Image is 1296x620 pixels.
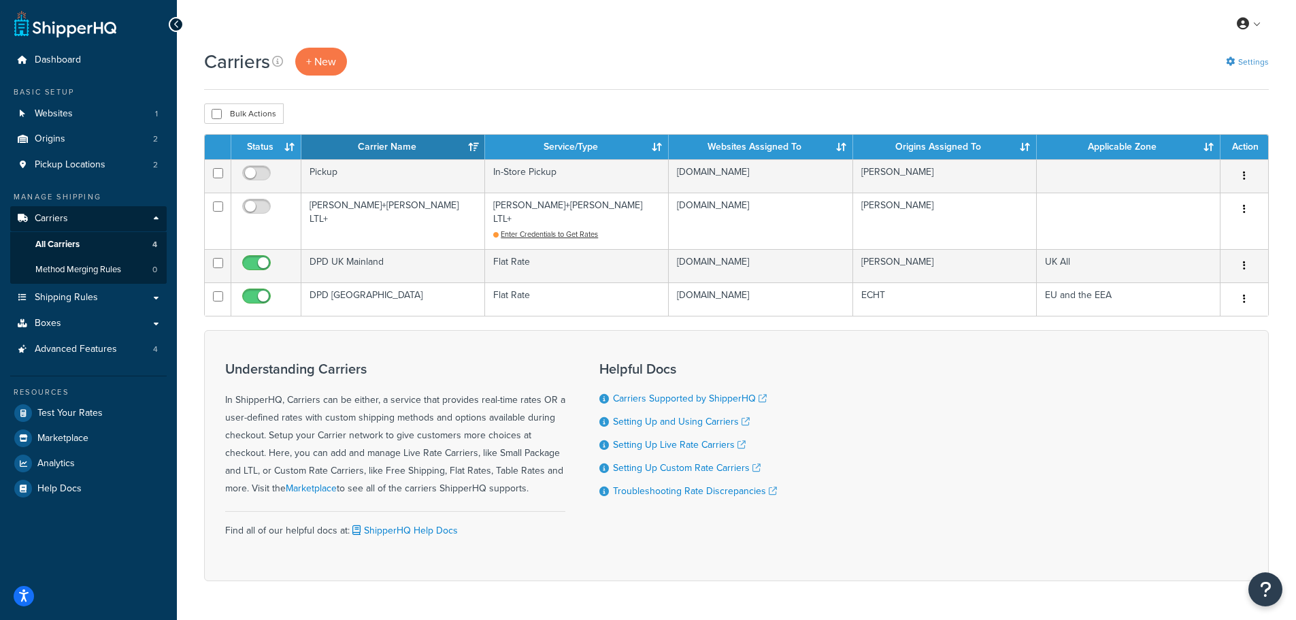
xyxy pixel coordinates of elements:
a: Setting Up Live Rate Carriers [613,438,746,452]
td: ECHT [853,282,1037,316]
span: 2 [153,159,158,171]
span: Test Your Rates [37,408,103,419]
div: Basic Setup [10,86,167,98]
a: Setting Up Custom Rate Carriers [613,461,761,475]
td: [DOMAIN_NAME] [669,159,852,193]
span: 2 [153,133,158,145]
a: Enter Credentials to Get Rates [493,229,598,240]
span: Carriers [35,213,68,225]
td: DPD [GEOGRAPHIC_DATA] [301,282,485,316]
span: Pickup Locations [35,159,105,171]
a: Analytics [10,451,167,476]
a: Carriers Supported by ShipperHQ [613,391,767,406]
span: Websites [35,108,73,120]
td: [PERSON_NAME]+[PERSON_NAME] LTL+ [485,193,669,249]
span: Dashboard [35,54,81,66]
a: Pickup Locations 2 [10,152,167,178]
td: [DOMAIN_NAME] [669,193,852,249]
a: Marketplace [286,481,337,495]
th: Origins Assigned To: activate to sort column ascending [853,135,1037,159]
li: All Carriers [10,232,167,257]
th: Status: activate to sort column ascending [231,135,301,159]
a: Boxes [10,311,167,336]
li: Pickup Locations [10,152,167,178]
th: Applicable Zone: activate to sort column ascending [1037,135,1220,159]
span: Analytics [37,458,75,470]
span: Boxes [35,318,61,329]
a: All Carriers 4 [10,232,167,257]
a: Shipping Rules [10,285,167,310]
a: Dashboard [10,48,167,73]
td: [PERSON_NAME] [853,159,1037,193]
button: Bulk Actions [204,103,284,124]
th: Websites Assigned To: activate to sort column ascending [669,135,852,159]
span: Help Docs [37,483,82,495]
a: Origins 2 [10,127,167,152]
li: Carriers [10,206,167,284]
li: Origins [10,127,167,152]
span: Shipping Rules [35,292,98,304]
span: 4 [153,344,158,355]
li: Method Merging Rules [10,257,167,282]
span: Method Merging Rules [35,264,121,276]
div: Find all of our helpful docs at: [225,511,565,540]
span: 4 [152,239,157,250]
a: Carriers [10,206,167,231]
a: Setting Up and Using Carriers [613,414,750,429]
a: Test Your Rates [10,401,167,425]
button: Open Resource Center [1248,572,1282,606]
th: Action [1220,135,1268,159]
a: ShipperHQ Help Docs [350,523,458,538]
td: [PERSON_NAME]+[PERSON_NAME] LTL+ [301,193,485,249]
li: Websites [10,101,167,127]
td: Flat Rate [485,282,669,316]
span: Advanced Features [35,344,117,355]
button: + New [295,48,347,76]
td: Flat Rate [485,249,669,282]
a: ShipperHQ Home [14,10,116,37]
h1: Carriers [204,48,270,75]
a: Help Docs [10,476,167,501]
td: [PERSON_NAME] [853,193,1037,249]
div: In ShipperHQ, Carriers can be either, a service that provides real-time rates OR a user-defined r... [225,361,565,497]
h3: Helpful Docs [599,361,777,376]
a: Marketplace [10,426,167,451]
a: Method Merging Rules 0 [10,257,167,282]
li: Advanced Features [10,337,167,362]
td: [PERSON_NAME] [853,249,1037,282]
td: [DOMAIN_NAME] [669,249,852,282]
span: Marketplace [37,433,88,444]
h3: Understanding Carriers [225,361,565,376]
span: 0 [152,264,157,276]
a: Settings [1226,52,1269,71]
a: Troubleshooting Rate Discrepancies [613,484,777,498]
td: [DOMAIN_NAME] [669,282,852,316]
span: All Carriers [35,239,80,250]
a: Advanced Features 4 [10,337,167,362]
span: Origins [35,133,65,145]
td: Pickup [301,159,485,193]
td: UK All [1037,249,1220,282]
span: 1 [155,108,158,120]
td: DPD UK Mainland [301,249,485,282]
a: Websites 1 [10,101,167,127]
div: Resources [10,387,167,398]
td: In-Store Pickup [485,159,669,193]
td: EU and the EEA [1037,282,1220,316]
span: Enter Credentials to Get Rates [501,229,598,240]
th: Carrier Name: activate to sort column ascending [301,135,485,159]
div: Manage Shipping [10,191,167,203]
th: Service/Type: activate to sort column ascending [485,135,669,159]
